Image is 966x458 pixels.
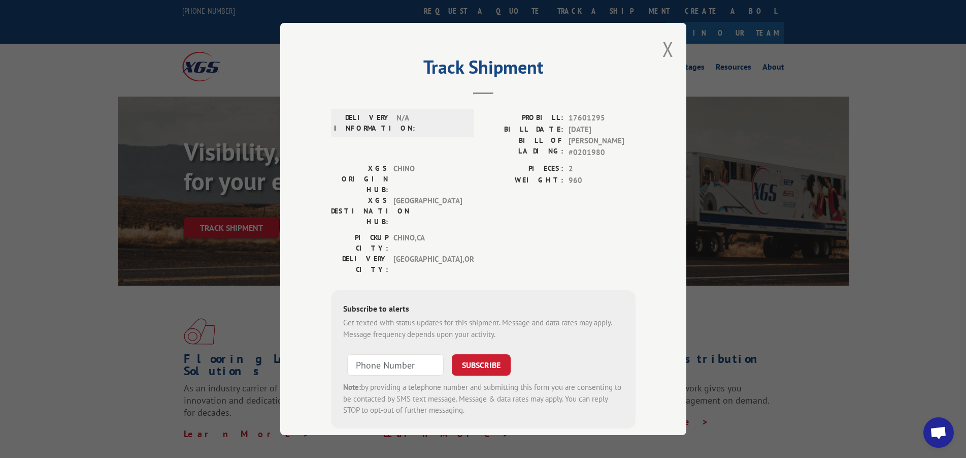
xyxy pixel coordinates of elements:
[483,175,563,187] label: WEIGHT:
[331,232,388,254] label: PICKUP CITY:
[483,112,563,124] label: PROBILL:
[331,163,388,195] label: XGS ORIGIN HUB:
[452,354,511,376] button: SUBSCRIBE
[343,382,361,392] strong: Note:
[483,163,563,175] label: PIECES:
[569,112,636,124] span: 17601295
[393,163,462,195] span: CHINO
[483,124,563,136] label: BILL DATE:
[331,254,388,275] label: DELIVERY CITY:
[343,382,623,416] div: by providing a telephone number and submitting this form you are consenting to be contacted by SM...
[569,175,636,187] span: 960
[393,232,462,254] span: CHINO , CA
[569,124,636,136] span: [DATE]
[393,195,462,227] span: [GEOGRAPHIC_DATA]
[483,135,563,158] label: BILL OF LADING:
[331,60,636,79] h2: Track Shipment
[569,163,636,175] span: 2
[662,36,674,63] button: Close modal
[347,354,444,376] input: Phone Number
[343,317,623,340] div: Get texted with status updates for this shipment. Message and data rates may apply. Message frequ...
[569,135,636,158] span: [PERSON_NAME] #0201980
[393,254,462,275] span: [GEOGRAPHIC_DATA] , OR
[396,112,465,134] span: N/A
[334,112,391,134] label: DELIVERY INFORMATION:
[343,302,623,317] div: Subscribe to alerts
[331,195,388,227] label: XGS DESTINATION HUB:
[923,417,954,448] a: Open chat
